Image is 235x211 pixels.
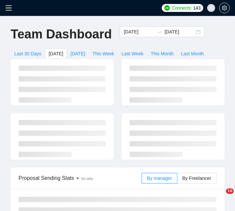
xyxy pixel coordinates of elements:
[193,4,201,12] span: 143
[181,50,204,57] span: Last Month
[49,50,63,57] span: [DATE]
[164,28,195,35] input: End date
[124,28,154,35] input: Start date
[89,48,118,59] button: This Week
[14,50,41,57] span: Last 30 Days
[177,48,207,59] button: Last Month
[81,177,93,181] span: No data
[151,50,174,57] span: This Month
[122,50,144,57] span: Last Week
[212,188,228,204] iframe: Intercom live chat
[19,174,142,182] span: Proposal Sending Stats
[147,176,172,181] span: By manager
[156,29,162,34] span: to
[71,50,85,57] span: [DATE]
[156,29,162,34] span: swap-right
[45,48,67,59] button: [DATE]
[219,5,230,11] a: setting
[11,48,45,59] button: Last 30 Days
[118,48,147,59] button: Last Week
[92,50,114,57] span: This Week
[5,5,12,11] span: menu
[67,48,89,59] button: [DATE]
[182,176,211,181] span: By Freelancer
[219,5,229,11] span: setting
[164,5,170,11] img: upwork-logo.png
[209,6,213,10] span: user
[226,188,234,194] span: 10
[219,3,230,13] button: setting
[11,26,112,42] h1: Team Dashboard
[172,4,192,12] span: Connects:
[147,48,177,59] button: This Month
